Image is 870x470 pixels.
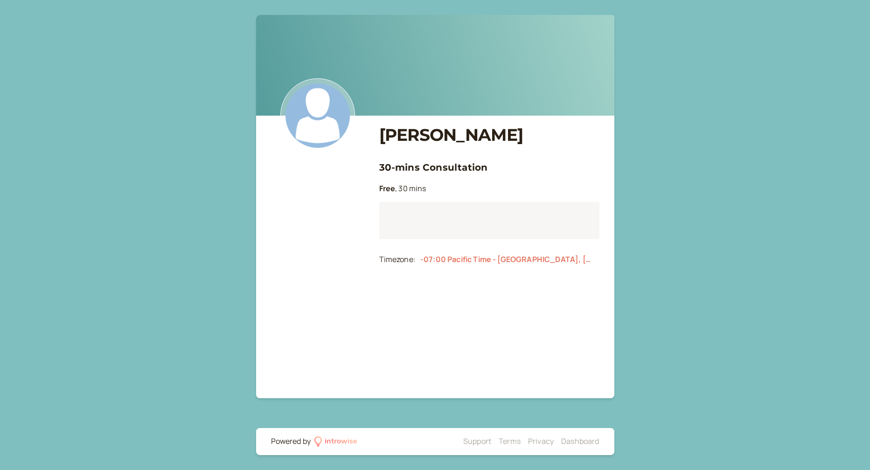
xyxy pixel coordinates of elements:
[463,436,491,446] a: Support
[499,436,521,446] a: Terms
[314,435,358,448] a: introwise
[379,125,599,145] h1: [PERSON_NAME]
[379,183,599,195] p: , 30 mins
[561,436,599,446] a: Dashboard
[271,435,311,448] div: Powered by
[379,162,488,173] a: 30-mins Consultation
[379,183,396,194] b: Free
[325,435,357,448] div: introwise
[528,436,554,446] a: Privacy
[379,254,416,266] div: Timezone:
